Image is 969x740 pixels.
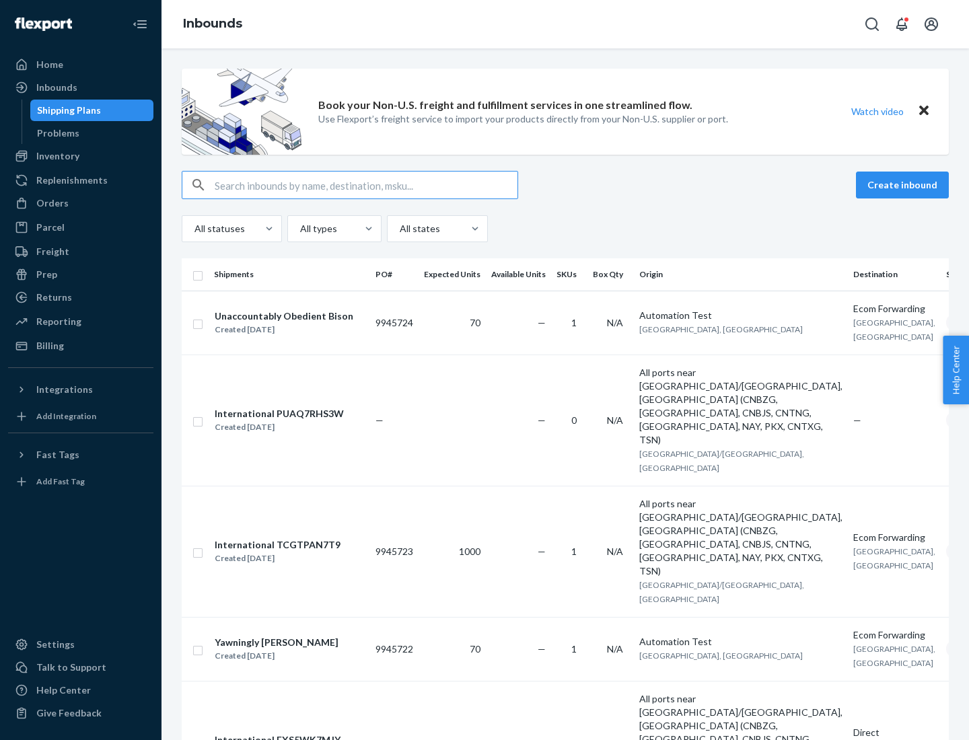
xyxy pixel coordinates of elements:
span: — [538,546,546,557]
div: Billing [36,339,64,353]
span: [GEOGRAPHIC_DATA], [GEOGRAPHIC_DATA] [639,651,803,661]
button: Create inbound [856,172,949,198]
div: Direct [853,726,935,739]
button: Fast Tags [8,444,153,466]
a: Reporting [8,311,153,332]
td: 9945724 [370,291,419,355]
span: [GEOGRAPHIC_DATA]/[GEOGRAPHIC_DATA], [GEOGRAPHIC_DATA] [639,449,804,473]
a: Problems [30,122,154,144]
span: 70 [470,317,480,328]
span: 0 [571,414,577,426]
a: Prep [8,264,153,285]
a: Parcel [8,217,153,238]
button: Integrations [8,379,153,400]
th: Origin [634,258,848,291]
a: Home [8,54,153,75]
a: Orders [8,192,153,214]
div: Created [DATE] [215,420,344,434]
div: Ecom Forwarding [853,302,935,316]
div: Add Fast Tag [36,476,85,487]
div: Automation Test [639,309,842,322]
div: Unaccountably Obedient Bison [215,309,353,323]
div: Ecom Forwarding [853,628,935,642]
div: Shipping Plans [37,104,101,117]
a: Shipping Plans [30,100,154,121]
span: [GEOGRAPHIC_DATA], [GEOGRAPHIC_DATA] [639,324,803,334]
div: Created [DATE] [215,552,340,565]
span: — [538,317,546,328]
div: Reporting [36,315,81,328]
th: Box Qty [587,258,634,291]
th: Shipments [209,258,370,291]
p: Use Flexport’s freight service to import your products directly from your Non-U.S. supplier or port. [318,112,728,126]
div: Add Integration [36,410,96,422]
th: PO# [370,258,419,291]
span: [GEOGRAPHIC_DATA]/[GEOGRAPHIC_DATA], [GEOGRAPHIC_DATA] [639,580,804,604]
div: Problems [37,126,79,140]
span: Help Center [943,336,969,404]
td: 9945722 [370,617,419,681]
th: Destination [848,258,941,291]
a: Inbounds [183,16,242,31]
div: All ports near [GEOGRAPHIC_DATA]/[GEOGRAPHIC_DATA], [GEOGRAPHIC_DATA] (CNBZG, [GEOGRAPHIC_DATA], ... [639,497,842,578]
a: Talk to Support [8,657,153,678]
div: Give Feedback [36,706,102,720]
div: Inventory [36,149,79,163]
div: Home [36,58,63,71]
th: Available Units [486,258,551,291]
div: Yawningly [PERSON_NAME] [215,636,338,649]
div: All ports near [GEOGRAPHIC_DATA]/[GEOGRAPHIC_DATA], [GEOGRAPHIC_DATA] (CNBZG, [GEOGRAPHIC_DATA], ... [639,366,842,447]
div: International PUAQ7RHS3W [215,407,344,420]
th: Expected Units [419,258,486,291]
span: — [538,414,546,426]
div: Automation Test [639,635,842,649]
a: Freight [8,241,153,262]
span: — [538,643,546,655]
button: Close [915,102,933,121]
div: Ecom Forwarding [853,531,935,544]
span: [GEOGRAPHIC_DATA], [GEOGRAPHIC_DATA] [853,318,935,342]
button: Open notifications [888,11,915,38]
a: Add Fast Tag [8,471,153,492]
div: Fast Tags [36,448,79,461]
span: 1 [571,546,577,557]
button: Close Navigation [127,11,153,38]
div: Parcel [36,221,65,234]
span: [GEOGRAPHIC_DATA], [GEOGRAPHIC_DATA] [853,546,935,570]
img: Flexport logo [15,17,72,31]
span: 1000 [459,546,480,557]
a: Inbounds [8,77,153,98]
a: Returns [8,287,153,308]
a: Settings [8,634,153,655]
a: Add Integration [8,406,153,427]
div: Inbounds [36,81,77,94]
th: SKUs [551,258,587,291]
a: Replenishments [8,170,153,191]
input: All statuses [193,222,194,235]
span: — [853,414,861,426]
td: 9945723 [370,486,419,617]
span: N/A [607,643,623,655]
ol: breadcrumbs [172,5,253,44]
button: Open Search Box [859,11,886,38]
div: Talk to Support [36,661,106,674]
div: Replenishments [36,174,108,187]
p: Book your Non-U.S. freight and fulfillment services in one streamlined flow. [318,98,692,113]
span: N/A [607,546,623,557]
input: All types [299,222,300,235]
input: All states [398,222,400,235]
span: N/A [607,414,623,426]
div: Created [DATE] [215,649,338,663]
a: Billing [8,335,153,357]
span: N/A [607,317,623,328]
button: Watch video [842,102,912,121]
div: Created [DATE] [215,323,353,336]
input: Search inbounds by name, destination, msku... [215,172,517,198]
span: — [375,414,384,426]
span: 70 [470,643,480,655]
span: 1 [571,317,577,328]
div: Integrations [36,383,93,396]
button: Give Feedback [8,702,153,724]
div: Returns [36,291,72,304]
div: International TCGTPAN7T9 [215,538,340,552]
